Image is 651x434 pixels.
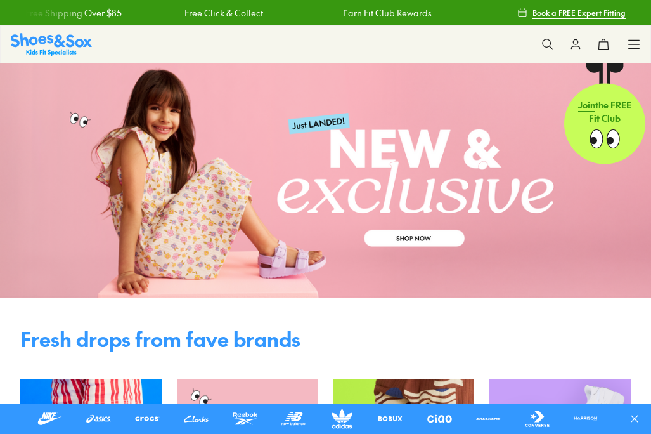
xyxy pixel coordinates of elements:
[578,98,595,111] span: Join
[564,88,645,135] p: the FREE Fit Club
[564,63,645,164] a: Jointhe FREE Fit Club
[342,6,430,20] a: Earn Fit Club Rewards
[24,6,120,20] a: Free Shipping Over $85
[517,1,626,24] a: Book a FREE Expert Fitting
[183,6,261,20] a: Free Click & Collect
[532,7,626,18] span: Book a FREE Expert Fitting
[11,33,92,55] a: Shoes & Sox
[11,33,92,55] img: SNS_Logo_Responsive.svg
